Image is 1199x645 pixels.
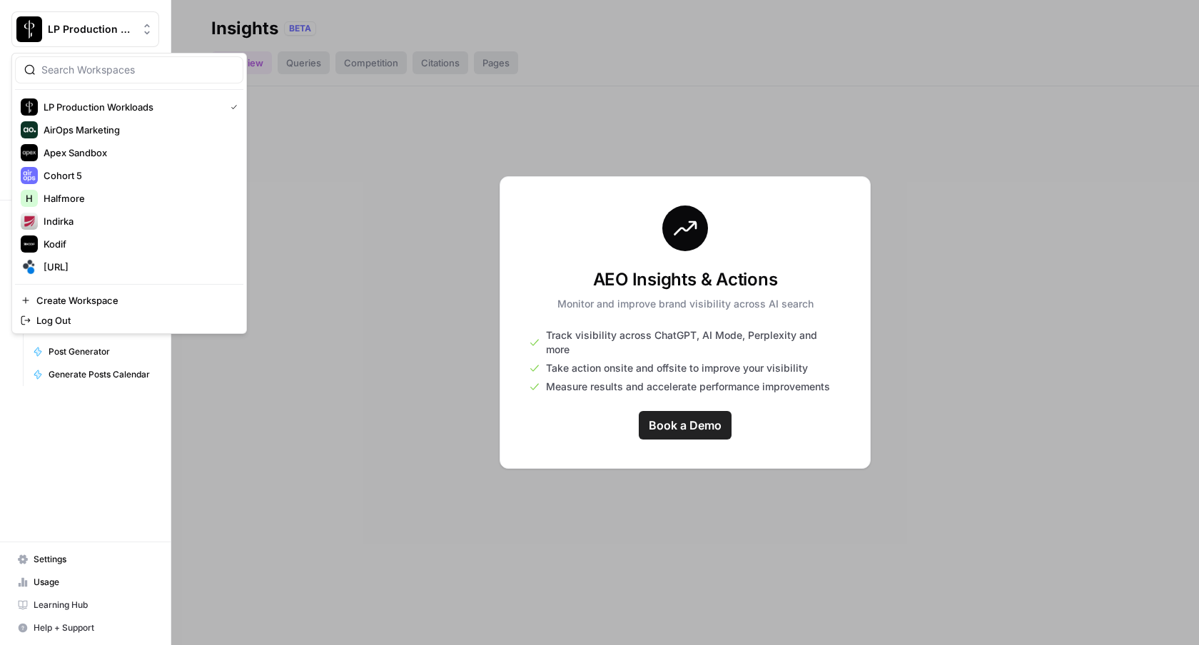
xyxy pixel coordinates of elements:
p: Monitor and improve brand visibility across AI search [557,297,814,311]
a: Log Out [15,310,243,330]
span: Track visibility across ChatGPT, AI Mode, Perplexity and more [546,328,841,357]
img: LP Production Workloads Logo [16,16,42,42]
span: LP Production Workloads [48,22,134,36]
span: Cohort 5 [44,168,232,183]
span: Learning Hub [34,599,153,611]
img: spot.ai Logo [21,258,38,275]
span: Book a Demo [649,417,722,434]
a: Usage [11,571,159,594]
a: Generate Posts Calendar [26,363,159,386]
img: AirOps Marketing Logo [21,121,38,138]
span: Halfmore [44,191,232,205]
span: [URL] [44,260,232,274]
span: Measure results and accelerate performance improvements [546,380,830,394]
img: LP Production Workloads Logo [21,98,38,116]
span: Help + Support [34,621,153,634]
span: Usage [34,576,153,589]
span: Settings [34,553,153,566]
div: Workspace: LP Production Workloads [11,53,247,334]
span: Create Workspace [36,293,232,308]
span: Generate Posts Calendar [49,368,153,381]
span: LP Production Workloads [44,100,219,114]
span: Log Out [36,313,232,327]
span: Apex Sandbox [44,146,232,160]
a: Settings [11,548,159,571]
a: Create Workspace [15,290,243,310]
img: Indirka Logo [21,213,38,230]
input: Search Workspaces [41,63,234,77]
span: AirOps Marketing [44,123,232,137]
a: Book a Demo [639,411,732,440]
img: Kodif Logo [21,235,38,253]
img: Cohort 5 Logo [21,167,38,184]
a: Learning Hub [11,594,159,616]
button: Help + Support [11,616,159,639]
span: H [26,191,33,205]
a: Post Generator [26,340,159,363]
span: Kodif [44,237,232,251]
button: Workspace: LP Production Workloads [11,11,159,47]
img: Apex Sandbox Logo [21,144,38,161]
span: Take action onsite and offsite to improve your visibility [546,361,808,375]
h3: AEO Insights & Actions [557,268,814,291]
span: Indirka [44,214,232,228]
span: Post Generator [49,345,153,358]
